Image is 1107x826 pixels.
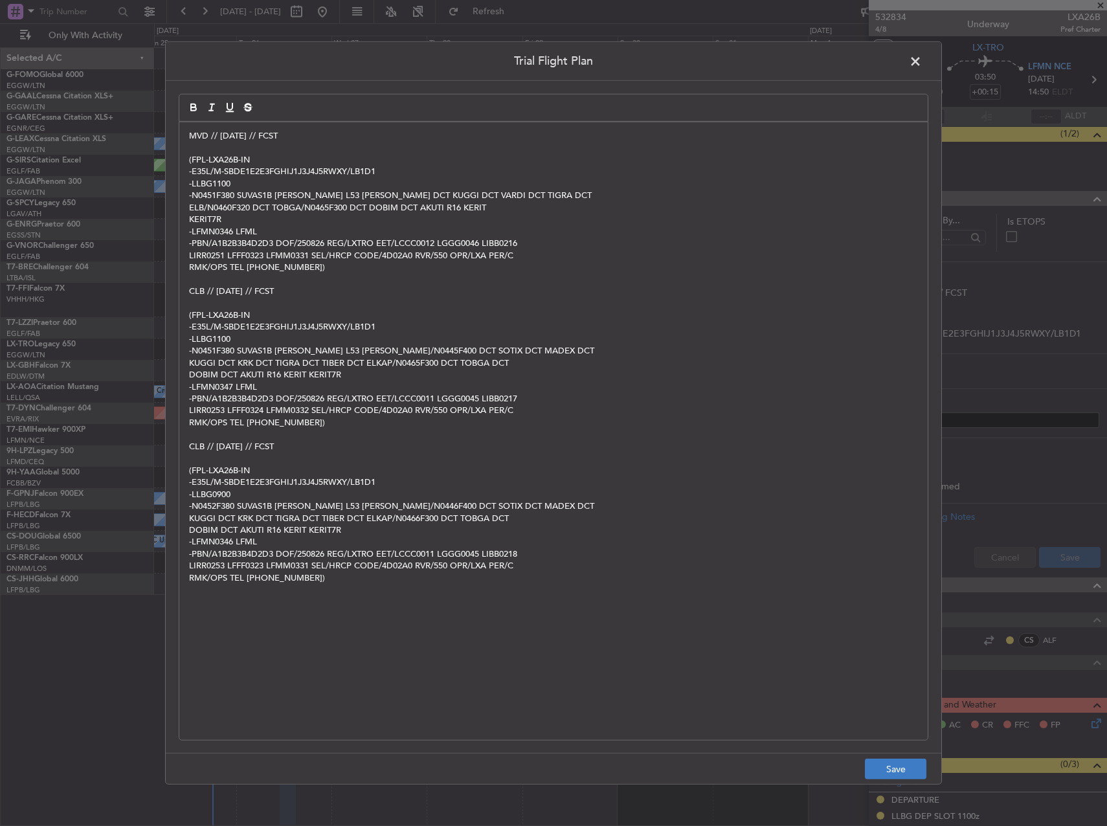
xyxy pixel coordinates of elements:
p: -LFMN0347 LFML [189,381,918,392]
p: (FPL-LXA26B-IN [189,464,918,476]
p: CLB // [DATE] // FCST [189,285,918,297]
p: -LLBG1100 [189,333,918,345]
p: -PBN/A1B2B3B4D2D3 DOF/250826 REG/LXTRO EET/LCCC0012 LGGG0046 LIBB0216 [189,238,918,249]
p: KUGGI DCT KRK DCT TIGRA DCT TIBER DCT ELKAP/N0465F300 DCT TOBGA DCT [189,357,918,368]
p: -N0452F380 SUVAS1B [PERSON_NAME] L53 [PERSON_NAME]/N0446F400 DCT SOTIX DCT MADEX DCT [189,500,918,512]
p: -LFMN0346 LFML [189,536,918,548]
p: KUGGI DCT KRK DCT TIGRA DCT TIBER DCT ELKAP/N0466F300 DCT TOBGA DCT [189,512,918,524]
p: -E35L/M-SBDE1E2E3FGHIJ1J3J4J5RWXY/LB1D1 [189,476,918,488]
p: DOBIM DCT AKUTI R16 KERIT KERIT7R [189,369,918,381]
p: KERIT7R [189,214,918,225]
p: CLB // [DATE] // FCST [189,441,918,452]
p: RMK/OPS TEL [PHONE_NUMBER]) [189,262,918,273]
p: -N0451F380 SUVAS1B [PERSON_NAME] L53 [PERSON_NAME]/N0445F400 DCT SOTIX DCT MADEX DCT [189,345,918,357]
p: -LFMN0346 LFML [189,225,918,237]
p: ELB/N0460F320 DCT TOBGA/N0465F300 DCT DOBIM DCT AKUTI R16 KERIT [189,202,918,214]
p: LIRR0253 LFFF0323 LFMM0331 SEL/HRCP CODE/4D02A0 RVR/550 OPR/LXA PER/C [189,560,918,572]
p: -LLBG0900 [189,488,918,500]
p: RMK/OPS TEL [PHONE_NUMBER]) [189,417,918,429]
p: -E35L/M-SBDE1E2E3FGHIJ1J3J4J5RWXY/LB1D1 [189,321,918,333]
p: DOBIM DCT AKUTI R16 KERIT KERIT7R [189,524,918,536]
p: (FPL-LXA26B-IN [189,309,918,321]
p: -PBN/A1B2B3B4D2D3 DOF/250826 REG/LXTRO EET/LCCC0011 LGGG0045 LIBB0218 [189,548,918,560]
p: LIRR0251 LFFF0323 LFMM0331 SEL/HRCP CODE/4D02A0 RVR/550 OPR/LXA PER/C [189,249,918,261]
p: RMK/OPS TEL [PHONE_NUMBER]) [189,572,918,584]
p: -PBN/A1B2B3B4D2D3 DOF/250826 REG/LXTRO EET/LCCC0011 LGGG0045 LIBB0217 [189,393,918,405]
p: LIRR0253 LFFF0324 LFMM0332 SEL/HRCP CODE/4D02A0 RVR/550 OPR/LXA PER/C [189,405,918,416]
